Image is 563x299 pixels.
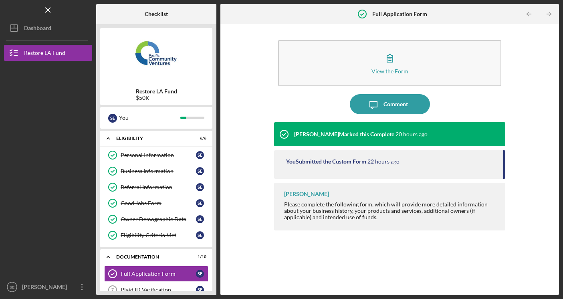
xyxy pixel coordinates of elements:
[24,45,65,63] div: Restore LA Fund
[192,136,206,141] div: 6 / 6
[196,215,204,223] div: S E
[116,255,186,259] div: Documentation
[4,279,92,295] button: SE[PERSON_NAME]
[111,287,114,292] tspan: 7
[121,184,196,190] div: Referral Information
[284,191,329,197] div: [PERSON_NAME]
[104,227,208,243] a: Eligibility Criteria MetSE
[284,201,498,220] div: Please complete the following form, which will provide more detailed information about your busin...
[24,20,51,38] div: Dashboard
[116,136,186,141] div: Eligibility
[121,232,196,238] div: Eligibility Criteria Met
[104,282,208,298] a: 7Plaid ID VerificationSE
[104,163,208,179] a: Business InformationSE
[371,68,408,74] div: View the Form
[196,199,204,207] div: S E
[367,158,400,165] time: 2025-09-16 15:21
[196,167,204,175] div: S E
[192,255,206,259] div: 1 / 10
[196,183,204,191] div: S E
[104,211,208,227] a: Owner Demographic DataSE
[4,20,92,36] button: Dashboard
[196,231,204,239] div: S E
[104,195,208,211] a: Good Jobs FormSE
[121,216,196,222] div: Owner Demographic Data
[145,11,168,17] b: Checklist
[119,111,180,125] div: You
[136,88,177,95] b: Restore LA Fund
[121,152,196,158] div: Personal Information
[10,285,15,289] text: SE
[100,32,212,80] img: Product logo
[383,94,408,114] div: Comment
[121,200,196,206] div: Good Jobs Form
[286,158,366,165] div: You Submitted the Custom Form
[196,270,204,278] div: S E
[20,279,72,297] div: [PERSON_NAME]
[196,286,204,294] div: S E
[121,168,196,174] div: Business Information
[136,95,177,101] div: $50K
[4,45,92,61] button: Restore LA Fund
[196,151,204,159] div: S E
[121,271,196,277] div: Full Application Form
[104,147,208,163] a: Personal InformationSE
[104,266,208,282] a: Full Application FormSE
[108,114,117,123] div: S E
[396,131,428,137] time: 2025-09-16 17:08
[104,179,208,195] a: Referral InformationSE
[278,40,502,86] button: View the Form
[294,131,394,137] div: [PERSON_NAME] Marked this Complete
[121,287,196,293] div: Plaid ID Verification
[372,11,427,17] b: Full Application Form
[350,94,430,114] button: Comment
